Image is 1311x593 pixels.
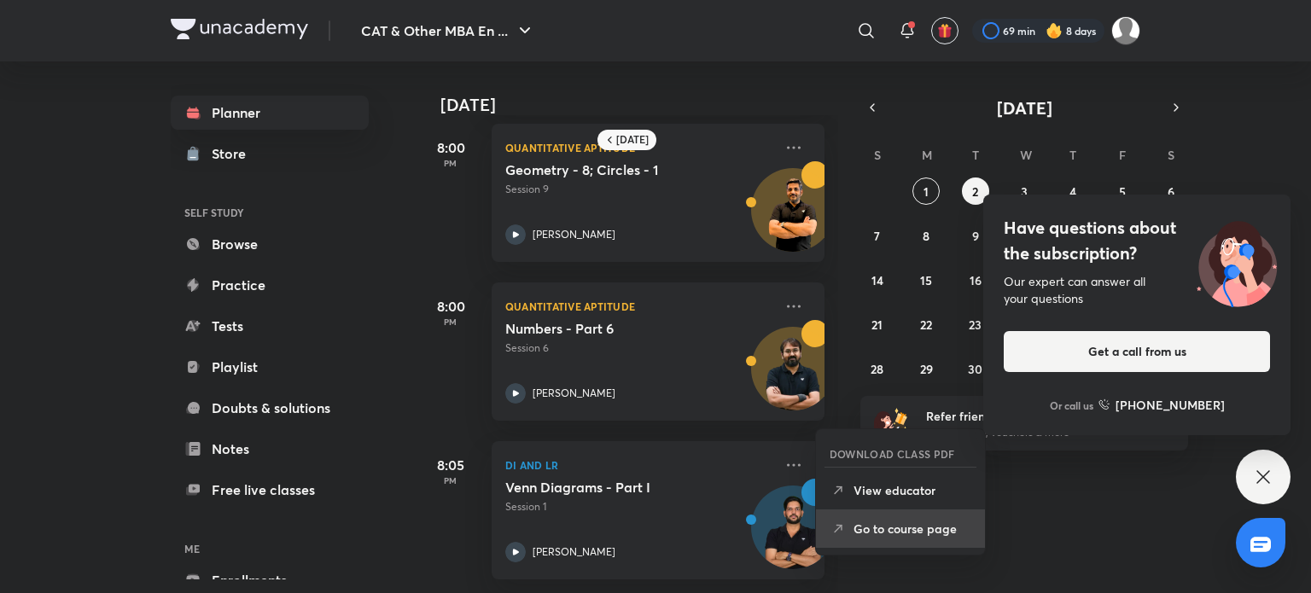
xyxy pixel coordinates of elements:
[417,158,485,168] p: PM
[962,177,989,205] button: September 2, 2025
[417,455,485,475] h5: 8:05
[1059,177,1087,205] button: September 4, 2025
[1004,273,1270,307] div: Our expert can answer all your questions
[926,407,1136,425] h6: Refer friends
[1004,331,1270,372] button: Get a call from us
[171,309,369,343] a: Tests
[1116,396,1225,414] h6: [PHONE_NUMBER]
[874,406,908,440] img: referral
[1183,215,1291,307] img: ttu_illustration_new.svg
[171,96,369,130] a: Planner
[912,177,940,205] button: September 1, 2025
[884,96,1164,119] button: [DATE]
[171,534,369,563] h6: ME
[1098,396,1225,414] a: [PHONE_NUMBER]
[937,23,953,38] img: avatar
[962,311,989,338] button: September 23, 2025
[871,272,883,288] abbr: September 14, 2025
[970,272,982,288] abbr: September 16, 2025
[1109,177,1136,205] button: September 5, 2025
[505,320,718,337] h5: Numbers - Part 6
[968,361,982,377] abbr: September 30, 2025
[920,272,932,288] abbr: September 15, 2025
[864,222,891,249] button: September 7, 2025
[171,473,369,507] a: Free live classes
[505,455,773,475] p: DI and LR
[922,147,932,163] abbr: Monday
[1069,147,1076,163] abbr: Thursday
[533,544,615,560] p: [PERSON_NAME]
[505,161,718,178] h5: Geometry - 8; Circles - 1
[533,386,615,401] p: [PERSON_NAME]
[1011,177,1038,205] button: September 3, 2025
[171,19,308,44] a: Company Logo
[962,266,989,294] button: September 16, 2025
[351,14,545,48] button: CAT & Other MBA En ...
[440,95,842,115] h4: [DATE]
[962,355,989,382] button: September 30, 2025
[171,268,369,302] a: Practice
[752,495,834,577] img: Avatar
[923,228,929,244] abbr: September 8, 2025
[417,137,485,158] h5: 8:00
[864,266,891,294] button: September 14, 2025
[505,137,773,158] p: Quantitative Aptitude
[505,340,773,356] p: Session 6
[912,311,940,338] button: September 22, 2025
[505,479,718,496] h5: Venn Diagrams - Part I
[171,391,369,425] a: Doubts & solutions
[874,147,881,163] abbr: Sunday
[1119,183,1126,200] abbr: September 5, 2025
[752,336,834,418] img: Avatar
[1004,215,1270,266] h4: Have questions about the subscription?
[1020,147,1032,163] abbr: Wednesday
[864,311,891,338] button: September 21, 2025
[972,147,979,163] abbr: Tuesday
[1021,183,1028,200] abbr: September 3, 2025
[171,227,369,261] a: Browse
[969,317,982,333] abbr: September 23, 2025
[171,350,369,384] a: Playlist
[505,296,773,317] p: Quantitative Aptitude
[926,425,1136,440] p: Win a laptop, vouchers & more
[871,361,883,377] abbr: September 28, 2025
[417,317,485,327] p: PM
[505,182,773,197] p: Session 9
[1069,183,1076,200] abbr: September 4, 2025
[1050,398,1093,413] p: Or call us
[972,228,979,244] abbr: September 9, 2025
[171,137,369,171] a: Store
[1157,177,1185,205] button: September 6, 2025
[1119,147,1126,163] abbr: Friday
[912,266,940,294] button: September 15, 2025
[1168,147,1174,163] abbr: Saturday
[874,228,880,244] abbr: September 7, 2025
[931,17,958,44] button: avatar
[854,481,971,499] p: View educator
[912,355,940,382] button: September 29, 2025
[171,19,308,39] img: Company Logo
[616,133,649,147] h6: [DATE]
[997,96,1052,119] span: [DATE]
[871,317,883,333] abbr: September 21, 2025
[1046,22,1063,39] img: streak
[752,177,834,259] img: Avatar
[171,198,369,227] h6: SELF STUDY
[920,361,933,377] abbr: September 29, 2025
[533,227,615,242] p: [PERSON_NAME]
[854,520,971,538] p: Go to course page
[417,296,485,317] h5: 8:00
[972,183,978,200] abbr: September 2, 2025
[830,446,955,462] h6: DOWNLOAD CLASS PDF
[920,317,932,333] abbr: September 22, 2025
[962,222,989,249] button: September 9, 2025
[864,355,891,382] button: September 28, 2025
[1111,16,1140,45] img: Aparna Dubey
[924,183,929,200] abbr: September 1, 2025
[912,222,940,249] button: September 8, 2025
[505,499,773,515] p: Session 1
[171,432,369,466] a: Notes
[212,143,256,164] div: Store
[1168,183,1174,200] abbr: September 6, 2025
[417,475,485,485] p: PM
